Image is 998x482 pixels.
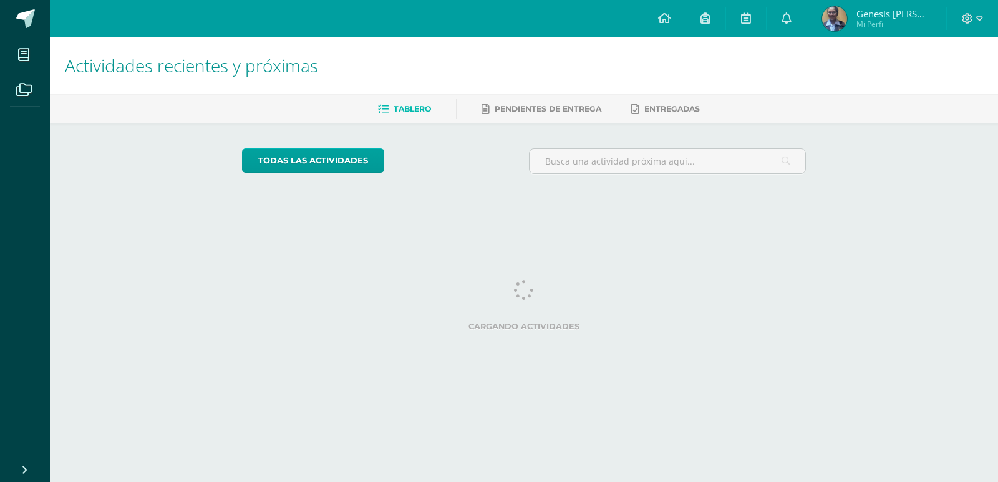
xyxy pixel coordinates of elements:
span: Entregadas [644,104,700,113]
a: Pendientes de entrega [482,99,601,119]
a: Entregadas [631,99,700,119]
span: Actividades recientes y próximas [65,54,318,77]
span: Tablero [394,104,431,113]
label: Cargando actividades [242,322,807,331]
span: Pendientes de entrega [495,104,601,113]
a: Tablero [378,99,431,119]
span: Mi Perfil [856,19,931,29]
a: todas las Actividades [242,148,384,173]
input: Busca una actividad próxima aquí... [530,149,806,173]
img: 671f33dad8b6447ef94b107f856c3377.png [822,6,847,31]
span: Genesis [PERSON_NAME] [856,7,931,20]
